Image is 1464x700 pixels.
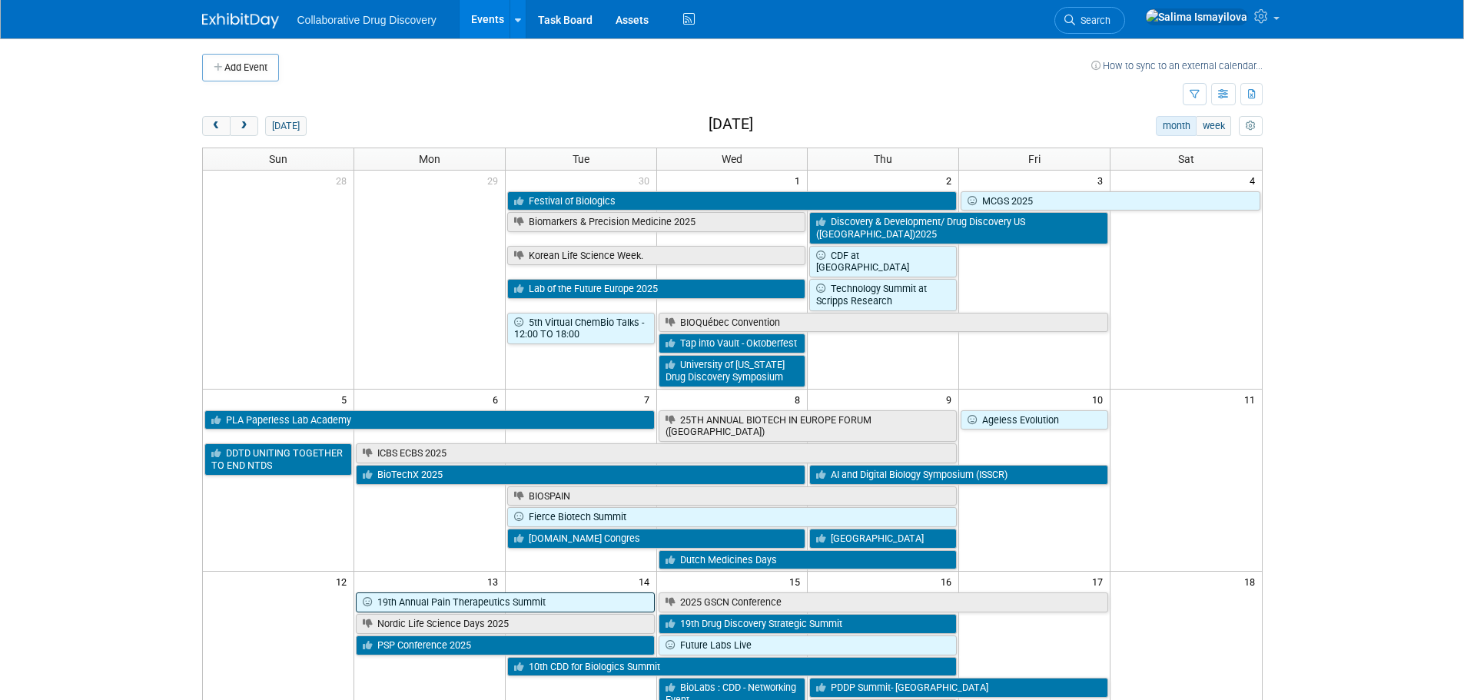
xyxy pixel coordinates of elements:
span: 28 [334,171,354,190]
a: Dutch Medicines Days [659,550,958,570]
img: Salima Ismayilova [1145,8,1248,25]
span: 7 [642,390,656,409]
button: prev [202,116,231,136]
a: Ageless Evolution [961,410,1108,430]
a: BIOQuébec Convention [659,313,1109,333]
a: [DOMAIN_NAME] Congres [507,529,806,549]
span: Thu [874,153,892,165]
span: 11 [1243,390,1262,409]
span: Fri [1028,153,1041,165]
span: 5 [340,390,354,409]
span: 10 [1091,390,1110,409]
a: BIOSPAIN [507,486,958,506]
span: 9 [944,390,958,409]
a: PDDP Summit- [GEOGRAPHIC_DATA] [809,678,1108,698]
a: Biomarkers & Precision Medicine 2025 [507,212,806,232]
a: Tap into Vault - Oktoberfest [659,333,806,353]
a: 2025 GSCN Conference [659,592,1109,612]
span: 15 [788,572,807,591]
span: 6 [491,390,505,409]
a: Fierce Biotech Summit [507,507,958,527]
i: Personalize Calendar [1246,121,1256,131]
span: 1 [793,171,807,190]
img: ExhibitDay [202,13,279,28]
a: 19th Drug Discovery Strategic Summit [659,614,958,634]
a: Discovery & Development/ Drug Discovery US ([GEOGRAPHIC_DATA])2025 [809,212,1108,244]
span: 2 [944,171,958,190]
span: 4 [1248,171,1262,190]
a: Festival of Biologics [507,191,958,211]
a: DDTD UNITING TOGETHER TO END NTDS [204,443,352,475]
span: 8 [793,390,807,409]
span: Search [1075,15,1110,26]
a: PLA Paperless Lab Academy [204,410,655,430]
h2: [DATE] [709,116,753,133]
button: Add Event [202,54,279,81]
span: Sun [269,153,287,165]
a: Lab of the Future Europe 2025 [507,279,806,299]
button: next [230,116,258,136]
a: 10th CDD for Biologics Summit [507,657,958,677]
span: Sat [1178,153,1194,165]
a: [GEOGRAPHIC_DATA] [809,529,957,549]
a: CDF at [GEOGRAPHIC_DATA] [809,246,957,277]
a: Technology Summit at Scripps Research [809,279,957,310]
a: 25TH ANNUAL BIOTECH IN EUROPE FORUM ([GEOGRAPHIC_DATA]) [659,410,958,442]
span: Wed [722,153,742,165]
a: University of [US_STATE] Drug Discovery Symposium [659,355,806,386]
a: Search [1054,7,1125,34]
button: month [1156,116,1197,136]
a: Nordic Life Science Days 2025 [356,614,655,634]
a: Korean Life Science Week. [507,246,806,266]
span: 14 [637,572,656,591]
span: 17 [1091,572,1110,591]
span: 3 [1096,171,1110,190]
span: Mon [419,153,440,165]
span: 16 [939,572,958,591]
span: 30 [637,171,656,190]
a: MCGS 2025 [961,191,1260,211]
span: 13 [486,572,505,591]
a: 19th Annual Pain Therapeutics Summit [356,592,655,612]
a: PSP Conference 2025 [356,635,655,655]
a: 5th Virtual ChemBio Talks - 12:00 TO 18:00 [507,313,655,344]
span: Collaborative Drug Discovery [297,14,437,26]
button: week [1196,116,1231,136]
a: AI and Digital Biology Symposium (ISSCR) [809,465,1108,485]
button: myCustomButton [1239,116,1262,136]
span: 12 [334,572,354,591]
a: BioTechX 2025 [356,465,806,485]
a: Future Labs Live [659,635,958,655]
a: ICBS ECBS 2025 [356,443,957,463]
a: How to sync to an external calendar... [1091,60,1263,71]
span: Tue [573,153,589,165]
span: 18 [1243,572,1262,591]
button: [DATE] [265,116,306,136]
span: 29 [486,171,505,190]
